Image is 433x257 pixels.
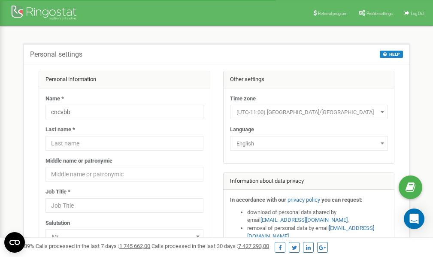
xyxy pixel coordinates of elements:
[48,231,200,243] span: Mr.
[45,219,70,227] label: Salutation
[45,229,203,244] span: Mr.
[230,105,388,119] span: (UTC-11:00) Pacific/Midway
[380,51,403,58] button: HELP
[45,198,203,213] input: Job Title
[288,197,320,203] a: privacy policy
[45,105,203,119] input: Name
[45,136,203,151] input: Last name
[230,197,286,203] strong: In accordance with our
[151,243,269,249] span: Calls processed in the last 30 days :
[224,173,394,190] div: Information about data privacy
[230,126,254,134] label: Language
[39,71,210,88] div: Personal information
[230,136,388,151] span: English
[247,209,388,224] li: download of personal data shared by email ,
[247,224,388,240] li: removal of personal data by email ,
[45,157,112,165] label: Middle name or patronymic
[321,197,363,203] strong: you can request:
[36,243,150,249] span: Calls processed in the last 7 days :
[4,232,25,253] button: Open CMP widget
[230,95,256,103] label: Time zone
[233,106,385,118] span: (UTC-11:00) Pacific/Midway
[30,51,82,58] h5: Personal settings
[233,138,385,150] span: English
[404,209,424,229] div: Open Intercom Messenger
[45,167,203,181] input: Middle name or patronymic
[366,11,393,16] span: Profile settings
[45,95,64,103] label: Name *
[238,243,269,249] u: 7 427 293,00
[119,243,150,249] u: 1 745 662,00
[318,11,348,16] span: Referral program
[260,217,348,223] a: [EMAIL_ADDRESS][DOMAIN_NAME]
[224,71,394,88] div: Other settings
[45,188,70,196] label: Job Title *
[45,126,75,134] label: Last name *
[411,11,424,16] span: Log Out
